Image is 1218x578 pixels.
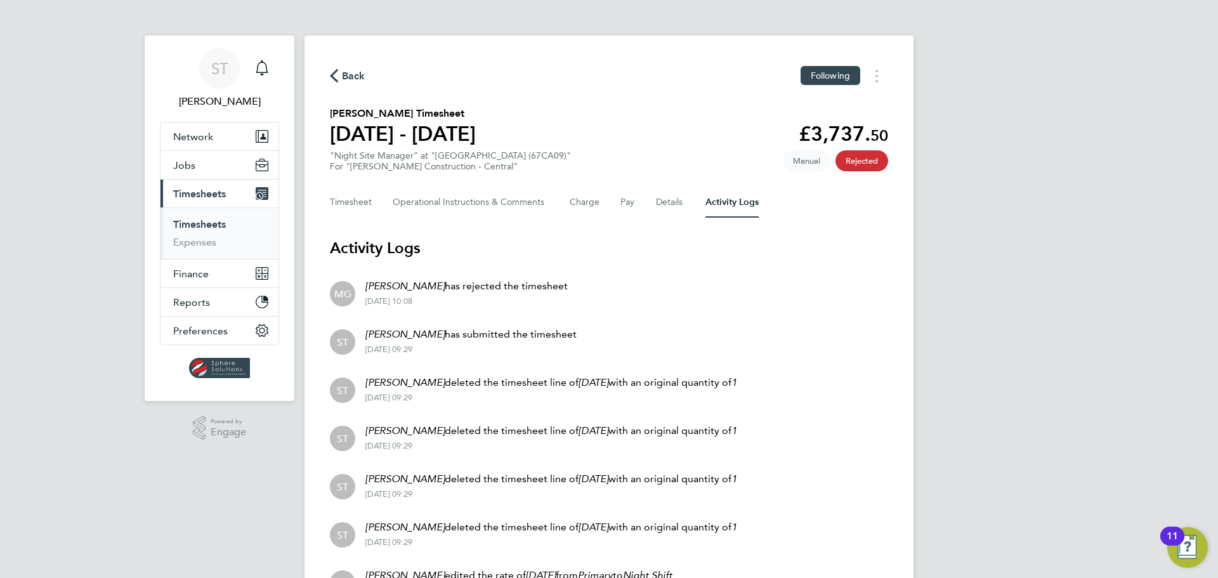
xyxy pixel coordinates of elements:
span: This timesheet was manually created. [783,150,830,171]
div: [DATE] 09:29 [365,441,737,451]
span: Network [173,131,213,143]
button: Network [160,122,278,150]
button: Timesheets [160,180,278,207]
p: deleted the timesheet line of with an original quantity of [365,375,737,390]
em: [PERSON_NAME] [365,328,445,340]
em: [DATE] [579,473,608,485]
span: This timesheet has been rejected. [835,150,888,171]
span: Following [811,70,850,81]
h2: [PERSON_NAME] Timesheet [330,106,476,121]
h3: Activity Logs [330,238,888,258]
span: Timesheets [173,188,226,200]
button: Preferences [160,317,278,345]
div: [DATE] 10:08 [365,296,568,306]
button: Timesheet [330,187,372,218]
p: has submitted the timesheet [365,327,577,342]
button: Following [801,66,860,85]
p: deleted the timesheet line of with an original quantity of [365,423,737,438]
span: Back [342,69,365,84]
img: spheresolutions-logo-retina.png [189,358,251,378]
em: 1 [731,521,737,533]
button: Activity Logs [705,187,759,218]
span: Reports [173,296,210,308]
span: Jobs [173,159,195,171]
em: [PERSON_NAME] [365,376,445,388]
div: Selin Thomas [330,522,355,548]
a: Expenses [173,236,216,248]
em: [DATE] [579,376,608,388]
div: [DATE] 09:29 [365,345,577,355]
div: 11 [1167,536,1178,553]
span: ST [337,431,348,445]
em: 1 [731,424,737,437]
span: MG [334,287,351,301]
h1: [DATE] - [DATE] [330,121,476,147]
button: Charge [570,187,600,218]
button: Finance [160,259,278,287]
a: Timesheets [173,218,226,230]
div: [DATE] 09:29 [365,489,737,499]
span: 50 [870,126,888,145]
div: Selin Thomas [330,474,355,499]
span: Selin Thomas [160,94,279,109]
span: ST [337,480,348,494]
em: [PERSON_NAME] [365,424,445,437]
button: Back [330,68,365,84]
div: Marcus Grant [330,281,355,306]
em: [PERSON_NAME] [365,521,445,533]
a: ST[PERSON_NAME] [160,48,279,109]
button: Pay [620,187,636,218]
em: 1 [731,473,737,485]
div: Selin Thomas [330,378,355,403]
app-decimal: £3,737. [799,122,888,146]
button: Jobs [160,151,278,179]
p: has rejected the timesheet [365,279,568,294]
p: deleted the timesheet line of with an original quantity of [365,520,737,535]
nav: Main navigation [145,36,294,401]
span: ST [337,383,348,397]
div: Timesheets [160,207,278,259]
div: Selin Thomas [330,426,355,451]
span: Finance [173,268,209,280]
a: Go to home page [160,358,279,378]
button: Operational Instructions & Comments [393,187,549,218]
span: Engage [211,427,246,438]
button: Timesheets Menu [865,66,888,86]
div: [DATE] 09:29 [365,393,737,403]
em: 1 [731,376,737,388]
a: Powered byEngage [193,416,247,440]
div: "Night Site Manager" at "[GEOGRAPHIC_DATA] (67CA09)" [330,150,571,172]
div: [DATE] 09:29 [365,537,737,548]
button: Reports [160,288,278,316]
button: Open Resource Center, 11 new notifications [1167,527,1208,568]
span: ST [211,60,228,77]
em: [DATE] [579,424,608,437]
div: Selin Thomas [330,329,355,355]
span: ST [337,528,348,542]
span: ST [337,335,348,349]
span: Preferences [173,325,228,337]
span: Powered by [211,416,246,427]
em: [PERSON_NAME] [365,280,445,292]
button: Details [656,187,685,218]
em: [DATE] [579,521,608,533]
div: For "[PERSON_NAME] Construction - Central" [330,161,571,172]
em: [PERSON_NAME] [365,473,445,485]
p: deleted the timesheet line of with an original quantity of [365,471,737,487]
